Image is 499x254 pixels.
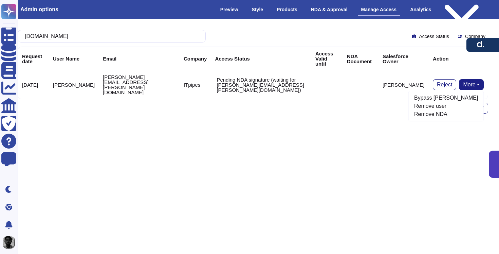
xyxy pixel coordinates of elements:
th: Salesforce Owner [378,47,429,70]
button: More [459,79,484,90]
a: Remove user [409,102,484,110]
a: Remove NDA [409,110,484,118]
div: Preview [217,4,242,15]
input: Search by keywords [21,30,199,42]
th: Request date [18,47,49,70]
div: Manage Access [358,4,400,16]
button: user [1,235,20,250]
div: Style [248,4,266,15]
td: [DATE] [18,70,49,99]
td: [PERSON_NAME] [378,70,429,99]
div: Products [273,4,301,15]
span: Reject [437,82,452,87]
button: Reject [433,79,456,90]
p: Pending NDA signature (waiting for [PERSON_NAME][EMAIL_ADDRESS][PERSON_NAME][DOMAIN_NAME]) [217,77,307,92]
td: [PERSON_NAME][EMAIL_ADDRESS][PERSON_NAME][DOMAIN_NAME] [99,70,180,99]
h3: Admin options [20,6,58,13]
th: Access Status [211,47,311,70]
th: Action [429,47,488,70]
th: Email [99,47,180,70]
td: ITpipes [180,70,211,99]
div: NDA & Approval [308,4,351,15]
img: user [3,236,15,249]
div: More [408,91,484,121]
th: NDA Document [343,47,378,70]
th: User Name [49,47,99,70]
td: [PERSON_NAME] [49,70,99,99]
span: Access Status [419,34,449,39]
span: Company [465,34,485,39]
a: Bypass [PERSON_NAME] [409,94,484,102]
th: Access Valid until [311,47,343,70]
th: Company [180,47,211,70]
div: Analytics [407,4,435,15]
